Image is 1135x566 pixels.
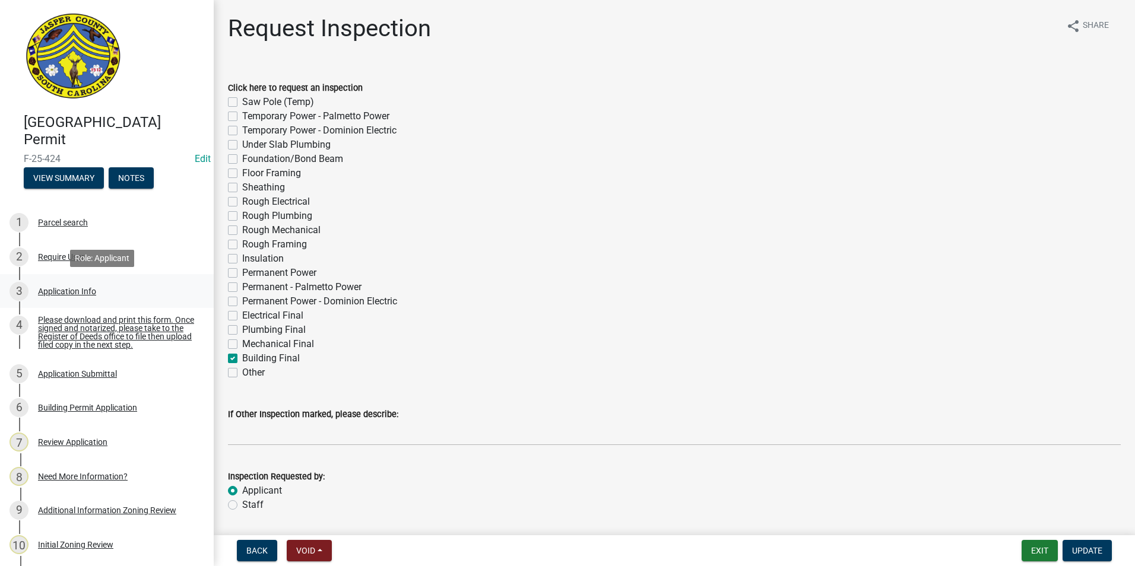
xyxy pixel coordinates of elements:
[38,472,128,481] div: Need More Information?
[242,223,321,237] label: Rough Mechanical
[38,316,195,349] div: Please download and print this form. Once signed and notarized, please take to the Register of De...
[1057,14,1118,37] button: shareShare
[242,109,389,123] label: Temporary Power - Palmetto Power
[242,166,301,180] label: Floor Framing
[242,498,264,512] label: Staff
[296,546,315,555] span: Void
[242,365,265,380] label: Other
[242,309,303,323] label: Electrical Final
[195,153,211,164] a: Edit
[228,14,431,43] h1: Request Inspection
[228,411,398,419] label: If Other Inspection marked, please describe:
[242,209,312,223] label: Rough Plumbing
[38,438,107,446] div: Review Application
[287,540,332,561] button: Void
[1072,546,1102,555] span: Update
[1066,19,1080,33] i: share
[242,484,282,498] label: Applicant
[242,351,300,365] label: Building Final
[9,364,28,383] div: 5
[242,95,314,109] label: Saw Pole (Temp)
[1083,19,1109,33] span: Share
[242,337,314,351] label: Mechanical Final
[24,114,204,148] h4: [GEOGRAPHIC_DATA] Permit
[242,252,284,266] label: Insulation
[242,323,306,337] label: Plumbing Final
[242,138,331,152] label: Under Slab Plumbing
[9,247,28,266] div: 2
[242,123,397,138] label: Temporary Power - Dominion Electric
[24,153,190,164] span: F-25-424
[242,280,362,294] label: Permanent - Palmetto Power
[38,253,84,261] div: Require User
[38,403,137,412] div: Building Permit Application
[9,433,28,451] div: 7
[242,195,310,209] label: Rough Electrical
[9,316,28,335] div: 4
[9,282,28,301] div: 3
[9,213,28,232] div: 1
[228,84,363,93] label: Click here to request an inspection
[242,294,397,309] label: Permanent Power - Dominion Electric
[195,153,211,164] wm-modal-confirm: Edit Application Number
[38,218,88,227] div: Parcel search
[242,180,285,195] label: Sheathing
[1022,540,1058,561] button: Exit
[237,540,277,561] button: Back
[242,237,307,252] label: Rough Framing
[109,167,154,189] button: Notes
[246,546,268,555] span: Back
[38,506,176,514] div: Additional Information Zoning Review
[38,287,96,295] div: Application Info
[9,467,28,486] div: 8
[24,12,123,101] img: Jasper County, South Carolina
[242,266,316,280] label: Permanent Power
[38,370,117,378] div: Application Submittal
[24,167,104,189] button: View Summary
[9,501,28,520] div: 9
[9,398,28,417] div: 6
[38,540,113,549] div: Initial Zoning Review
[228,473,325,481] label: Inspection Requested by:
[24,174,104,183] wm-modal-confirm: Summary
[242,152,343,166] label: Foundation/Bond Beam
[1063,540,1112,561] button: Update
[70,250,134,267] div: Role: Applicant
[9,535,28,554] div: 10
[109,174,154,183] wm-modal-confirm: Notes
